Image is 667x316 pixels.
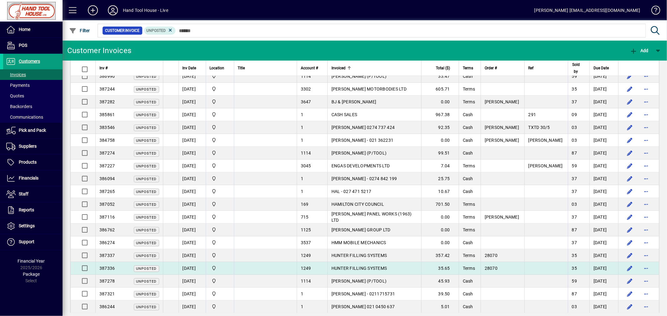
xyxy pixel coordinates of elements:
[179,83,206,96] td: [DATE]
[136,228,157,232] span: Unposted
[331,291,395,296] span: [PERSON_NAME] - 0211715731
[589,160,618,172] td: [DATE]
[421,185,459,198] td: 10.67
[589,262,618,275] td: [DATE]
[331,138,394,143] span: [PERSON_NAME] - 021 362231
[301,291,303,296] span: 1
[463,291,473,296] span: Cash
[331,65,346,72] span: Invoiced
[421,224,459,236] td: 0.00
[625,199,635,209] button: Edit
[136,113,157,117] span: Unposted
[99,215,115,220] span: 387116
[3,69,63,80] a: Invoices
[625,250,635,260] button: Edit
[421,172,459,185] td: 25.75
[210,278,230,284] span: Frankton
[625,84,635,94] button: Edit
[641,148,651,158] button: More options
[6,115,43,120] span: Communications
[463,266,475,271] span: Terms
[589,121,618,134] td: [DATE]
[179,108,206,121] td: [DATE]
[179,262,206,275] td: [DATE]
[589,236,618,249] td: [DATE]
[572,176,577,181] span: 37
[589,172,618,185] td: [DATE]
[68,25,92,36] button: Filter
[19,160,37,165] span: Products
[589,300,618,313] td: [DATE]
[136,75,157,79] span: Unposted
[331,125,395,130] span: [PERSON_NAME] 0274 737 424
[147,28,166,33] span: Unposted
[641,122,651,132] button: More options
[331,151,387,156] span: [PERSON_NAME] (P/TOOL)
[301,176,303,181] span: 1
[179,224,206,236] td: [DATE]
[123,5,168,15] div: Hand Tool House - Live
[210,188,230,195] span: Frankton
[3,101,63,112] a: Backorders
[6,72,26,77] span: Invoices
[179,147,206,160] td: [DATE]
[641,135,651,145] button: More options
[331,211,412,223] span: [PERSON_NAME] PANEL WORKS (1963) LTD
[625,174,635,184] button: Edit
[572,215,577,220] span: 37
[630,48,649,53] span: Add
[301,240,311,245] span: 3537
[421,108,459,121] td: 967.38
[421,96,459,108] td: 0.00
[179,249,206,262] td: [DATE]
[3,234,63,250] a: Support
[331,227,391,232] span: [PERSON_NAME] GROUP LTD
[641,276,651,286] button: More options
[463,215,475,220] span: Terms
[572,291,577,296] span: 87
[136,177,157,181] span: Unposted
[179,236,206,249] td: [DATE]
[572,189,577,194] span: 37
[99,138,115,143] span: 384758
[210,290,230,297] span: Frankton
[572,125,577,130] span: 03
[238,65,245,72] span: Title
[641,250,651,260] button: More options
[625,148,635,158] button: Edit
[463,227,475,232] span: Terms
[628,45,650,56] button: Add
[528,138,563,143] span: [PERSON_NAME]
[301,279,311,284] span: 1114
[210,65,230,72] div: Location
[179,134,206,147] td: [DATE]
[641,174,651,184] button: More options
[463,74,473,79] span: Cash
[210,73,230,80] span: Frankton
[183,65,196,72] span: Inv Date
[625,238,635,248] button: Edit
[301,163,311,168] span: 3045
[463,86,475,91] span: Terms
[99,176,115,181] span: 386094
[572,266,577,271] span: 35
[572,240,577,245] span: 37
[331,112,357,117] span: CASH SALES
[647,1,659,22] a: Knowledge Base
[3,38,63,53] a: POS
[105,27,140,34] span: Customer Invoice
[136,190,157,194] span: Unposted
[210,162,230,169] span: Frankton
[179,121,206,134] td: [DATE]
[179,70,206,83] td: [DATE]
[589,70,618,83] td: [DATE]
[589,211,618,224] td: [DATE]
[210,265,230,272] span: Frankton
[625,225,635,235] button: Edit
[641,110,651,120] button: More options
[421,160,459,172] td: 7.04
[331,240,386,245] span: HMM MOBILE MECHANICS
[19,128,46,133] span: Pick and Pack
[331,86,407,91] span: [PERSON_NAME] MOTORBODIES LTD
[99,112,115,117] span: 385861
